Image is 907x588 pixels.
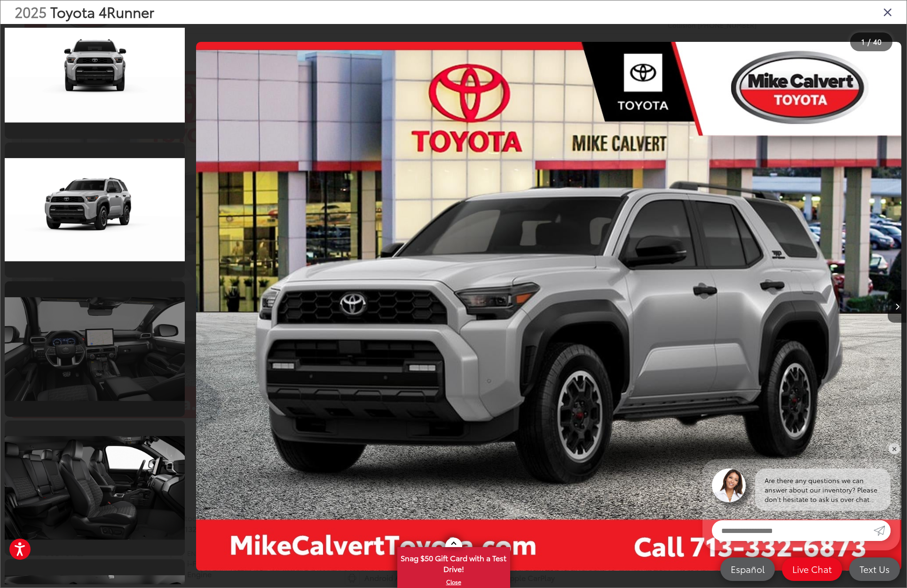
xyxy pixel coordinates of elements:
img: 2025 Toyota 4Runner TRD Off-Road Premium [196,42,901,571]
a: Submit [874,520,891,541]
span: Español [726,563,769,575]
span: Text Us [855,563,894,575]
span: Live Chat [788,563,836,575]
button: Next image [888,290,907,323]
img: 2025 Toyota 4Runner TRD Off-Road Premium [3,19,187,123]
div: Are there any questions we can answer about our inventory? Please don't hesitate to ask us over c... [755,469,891,511]
img: 2025 Toyota 4Runner TRD Off-Road Premium [3,158,187,262]
a: Español [720,557,775,581]
span: 2025 [15,1,47,22]
span: 1 [861,36,865,47]
span: Snag $50 Gift Card with a Test Drive! [398,548,509,577]
span: 40 [873,36,882,47]
span: Toyota 4Runner [50,1,154,22]
a: Live Chat [782,557,842,581]
img: Agent profile photo [712,469,746,502]
a: Text Us [849,557,900,581]
i: Close gallery [883,6,892,18]
span: / [867,39,871,45]
img: 2025 Toyota 4Runner TRD Off-Road Premium [3,436,187,540]
input: Enter your message [712,520,874,541]
div: 2025 Toyota 4Runner TRD Off-Road Premium 0 [191,42,907,571]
